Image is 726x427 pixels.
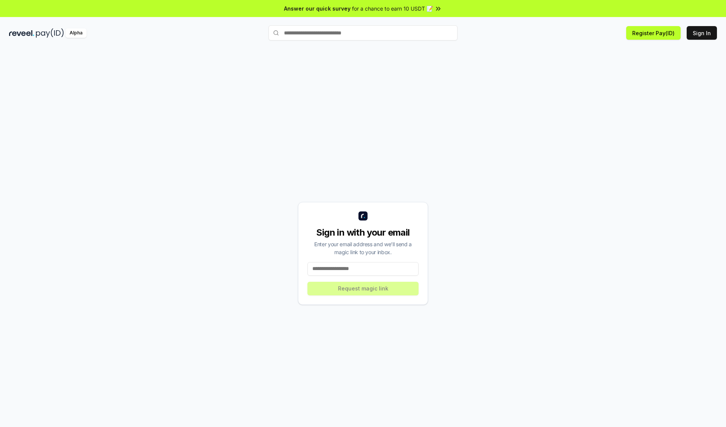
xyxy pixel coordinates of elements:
button: Register Pay(ID) [626,26,681,40]
span: for a chance to earn 10 USDT 📝 [352,5,433,12]
img: reveel_dark [9,28,34,38]
div: Sign in with your email [307,227,419,239]
div: Alpha [65,28,87,38]
div: Enter your email address and we’ll send a magic link to your inbox. [307,240,419,256]
button: Sign In [687,26,717,40]
img: pay_id [36,28,64,38]
img: logo_small [358,211,368,220]
span: Answer our quick survey [284,5,351,12]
